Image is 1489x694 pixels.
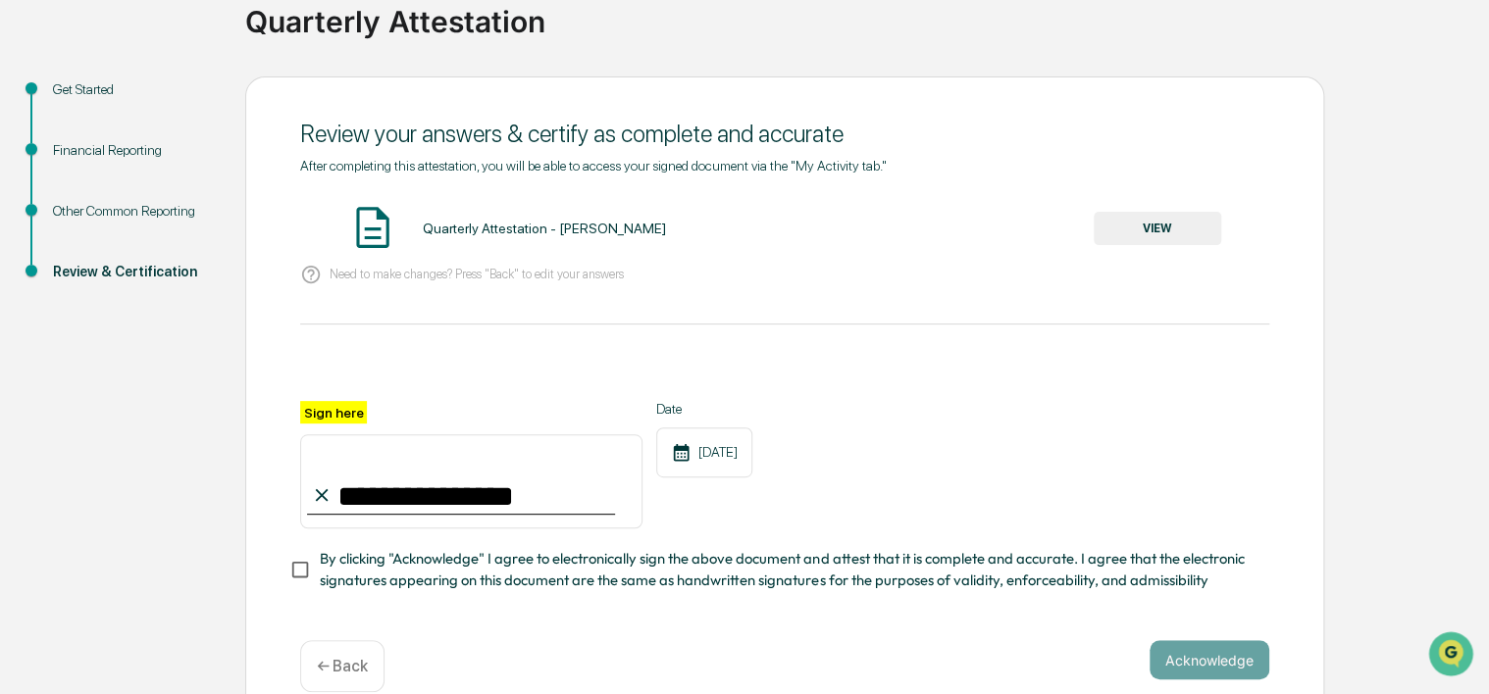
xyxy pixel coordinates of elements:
[138,331,237,347] a: Powered byPylon
[320,548,1254,592] span: By clicking "Acknowledge" I agree to electronically sign the above document and attest that it is...
[67,150,322,170] div: Start new chat
[142,249,158,265] div: 🗄️
[348,203,397,252] img: Document Icon
[39,284,124,304] span: Data Lookup
[195,332,237,347] span: Pylon
[53,140,214,161] div: Financial Reporting
[1150,640,1269,679] button: Acknowledge
[334,156,357,179] button: Start new chat
[20,41,357,73] p: How can we help?
[53,201,214,222] div: Other Common Reporting
[20,249,35,265] div: 🖐️
[656,401,752,417] label: Date
[12,239,134,274] a: 🖐️Preclearance
[67,170,248,185] div: We're available if you need us!
[39,247,127,267] span: Preclearance
[53,79,214,100] div: Get Started
[422,221,665,236] div: Quarterly Attestation - [PERSON_NAME]
[1094,212,1221,245] button: VIEW
[53,262,214,282] div: Review & Certification
[656,427,752,477] div: [DATE]
[300,401,367,423] label: Sign here
[300,120,1269,148] div: Review your answers & certify as complete and accurate
[20,150,55,185] img: 1746055101610-c473b297-6a78-478c-a979-82029cc54cd1
[20,286,35,302] div: 🔎
[317,657,368,675] p: ← Back
[12,276,131,312] a: 🔎Data Lookup
[162,247,243,267] span: Attestations
[1426,629,1479,682] iframe: Open customer support
[330,267,624,281] p: Need to make changes? Press "Back" to edit your answers
[300,158,887,173] span: After completing this attestation, you will be able to access your signed document via the "My Ac...
[134,239,251,274] a: 🗄️Attestations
